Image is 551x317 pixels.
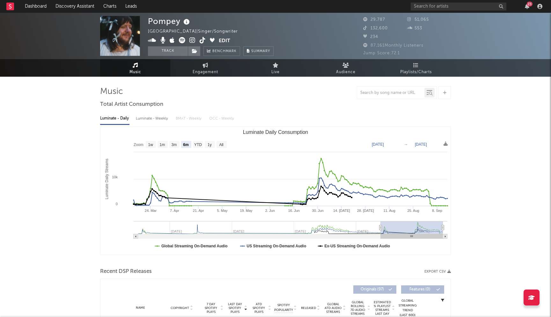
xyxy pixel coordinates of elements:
text: 1y [208,143,212,147]
text: All [219,143,223,147]
div: Name [120,305,161,310]
text: [DATE] [415,142,427,147]
span: Total Artist Consumption [100,101,163,108]
span: 553 [407,26,422,30]
span: Copyright [171,306,189,310]
a: Audience [311,59,381,77]
button: Export CSV [424,270,451,274]
span: ATD Spotify Plays [250,302,267,314]
text: 1m [160,143,165,147]
text: 25. Aug [407,209,419,213]
button: Features(0) [401,285,444,294]
button: Summary [243,46,274,56]
span: 132,600 [363,26,388,30]
a: Live [240,59,311,77]
text: 8. Sep [432,209,442,213]
a: Music [100,59,170,77]
span: Originals ( 97 ) [357,288,387,291]
a: Playlists/Charts [381,59,451,77]
span: 234 [363,35,378,39]
text: Global Streaming On-Demand Audio [161,244,228,248]
span: 7 Day Spotify Plays [202,302,219,314]
text: 2. Jun [265,209,275,213]
text: → [404,142,408,147]
text: 6m [183,143,188,147]
div: Luminate - Weekly [136,113,169,124]
span: Features ( 0 ) [405,288,435,291]
span: Engagement [193,68,218,76]
svg: Luminate Daily Consumption [100,127,451,255]
text: 3m [172,143,177,147]
text: [DATE] [372,142,384,147]
span: 51,065 [407,18,429,22]
text: 28. [DATE] [357,209,374,213]
span: 87,161 Monthly Listeners [363,43,423,48]
text: YTD [194,143,202,147]
text: Luminate Daily Consumption [243,129,308,135]
span: Last Day Spotify Plays [226,302,243,314]
span: Audience [336,68,356,76]
span: Recent DSP Releases [100,268,152,275]
span: 29,787 [363,18,385,22]
text: 10k [112,175,118,179]
div: 23 [527,2,533,6]
text: 5. May [217,209,228,213]
text: 7. Apr [170,209,179,213]
span: Benchmark [212,48,237,55]
span: Summary [251,50,270,53]
text: 1w [148,143,153,147]
span: Playlists/Charts [400,68,432,76]
text: 21. Apr [193,209,204,213]
button: Edit [219,37,230,45]
text: Luminate Daily Streams [105,158,109,199]
a: Engagement [170,59,240,77]
span: Live [271,68,280,76]
div: [GEOGRAPHIC_DATA] | Singer/Songwriter [148,28,245,35]
span: Released [301,306,316,310]
span: Global ATD Audio Streams [324,302,342,314]
div: Luminate - Daily [100,113,129,124]
span: Global Rolling 7D Audio Streams [349,300,366,316]
span: Spotify Popularity [274,303,293,313]
text: 16. Jun [288,209,300,213]
text: Ex-US Streaming On-Demand Audio [325,244,390,248]
button: 23 [525,4,529,9]
span: Estimated % Playlist Streams Last Day [373,300,391,316]
text: 19. May [240,209,253,213]
button: Originals(97) [353,285,396,294]
text: 30. Jun [312,209,324,213]
input: Search for artists [411,3,506,11]
text: US Streaming On-Demand Audio [247,244,306,248]
input: Search by song name or URL [357,90,424,96]
a: Benchmark [203,46,240,56]
text: 14. [DATE] [333,209,350,213]
text: 0 [116,202,118,206]
button: Track [148,46,188,56]
div: Pompey [148,16,191,27]
text: 11. Aug [384,209,395,213]
text: 24. Mar [145,209,157,213]
span: Music [129,68,141,76]
span: Jump Score: 72.1 [363,51,400,55]
text: Zoom [134,143,143,147]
